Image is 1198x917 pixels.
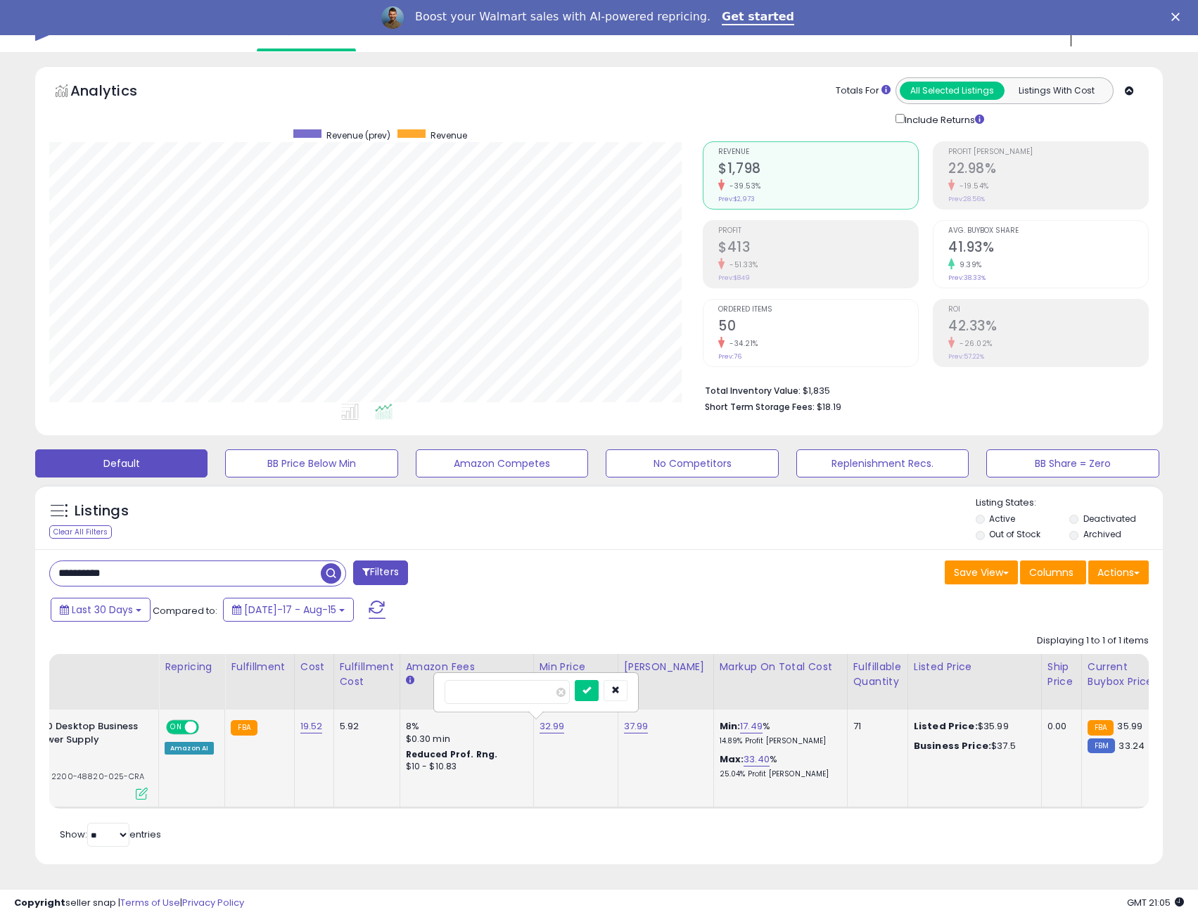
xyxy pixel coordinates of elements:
small: -26.02% [955,338,993,349]
div: $35.99 [914,720,1031,733]
span: 33.24 [1119,739,1145,752]
button: Save View [945,560,1018,584]
div: seller snap | | [14,897,244,910]
span: Compared to: [153,604,217,617]
span: | SKU: 2200-48820-025-CRA [21,771,144,782]
small: Prev: 28.56% [948,195,985,203]
div: Totals For [836,84,891,98]
span: Show: entries [60,828,161,841]
small: -34.21% [725,338,758,349]
b: Min: [720,719,741,733]
button: Replenishment Recs. [796,449,969,477]
div: Markup on Total Cost [720,660,841,674]
span: 2025-09-15 21:05 GMT [1127,896,1184,909]
div: Clear All Filters [49,525,112,539]
div: Fulfillable Quantity [853,660,902,689]
span: 35.99 [1117,719,1142,733]
a: Terms of Use [120,896,180,909]
b: Total Inventory Value: [705,385,801,397]
div: Boost your Walmart sales with AI-powered repricing. [415,10,710,24]
span: ON [167,722,185,733]
img: Profile image for Adrian [381,6,404,29]
div: Amazon AI [165,742,214,755]
small: Prev: 76 [718,352,741,361]
small: Amazon Fees. [406,674,414,687]
label: Deactivated [1083,513,1136,525]
small: Prev: $849 [718,274,750,282]
span: ROI [948,306,1148,314]
h2: $413 [718,239,918,258]
span: Revenue [718,148,918,156]
small: Prev: 57.22% [948,352,984,361]
span: Last 30 Days [72,603,133,617]
div: Close [1171,13,1185,21]
span: Profit [PERSON_NAME] [948,148,1148,156]
button: Columns [1020,560,1086,584]
a: Hi [PERSON_NAME] [1081,20,1161,52]
small: 9.39% [955,259,982,270]
button: BB Share = Zero [986,449,1159,477]
div: Displaying 1 to 1 of 1 items [1037,634,1149,648]
div: Include Returns [885,111,1001,127]
button: Actions [1088,560,1149,584]
b: Short Term Storage Fees: [705,401,815,413]
span: $18.19 [817,400,841,413]
small: -39.53% [725,181,761,191]
h5: Listings [75,501,129,521]
small: FBM [1088,738,1115,753]
div: Fulfillment Cost [340,660,394,689]
span: OFF [197,722,219,733]
label: Out of Stock [989,528,1040,540]
a: 33.40 [744,752,770,767]
small: -51.33% [725,259,758,270]
a: Privacy Policy [182,896,244,909]
span: Revenue [431,129,467,141]
div: Fulfillment [231,660,288,674]
a: Get started [722,10,794,25]
div: 5.92 [340,720,389,733]
b: Reduced Prof. Rng. [406,748,498,760]
div: % [720,753,836,779]
span: [DATE]-17 - Aug-15 [244,603,336,617]
div: Min Price [540,660,612,674]
small: -19.54% [955,181,989,191]
label: Archived [1083,528,1121,540]
div: 8% [406,720,523,733]
b: Max: [720,752,744,766]
div: $10 - $10.83 [406,761,523,773]
li: $1,835 [705,381,1138,398]
span: Columns [1029,565,1073,579]
h2: 50 [718,318,918,337]
span: Ordered Items [718,306,918,314]
div: 71 [853,720,897,733]
small: Prev: 38.33% [948,274,986,282]
div: [PERSON_NAME] [624,660,708,674]
div: Listed Price [914,660,1035,674]
div: Current Buybox Price [1088,660,1160,689]
h2: 22.98% [948,160,1148,179]
div: Amazon Fees [406,660,528,674]
a: 17.49 [740,719,763,733]
button: Amazon Competes [416,449,588,477]
h2: 41.93% [948,239,1148,258]
small: FBA [1088,720,1114,736]
span: Profit [718,227,918,235]
label: Active [989,513,1015,525]
div: $37.5 [914,740,1031,752]
button: BB Price Below Min [225,449,397,477]
p: 14.89% Profit [PERSON_NAME] [720,736,836,746]
a: 32.99 [540,719,565,733]
a: 19.52 [300,719,323,733]
h5: Analytics [70,81,165,104]
small: FBA [231,720,257,736]
div: % [720,720,836,746]
div: Ship Price [1047,660,1076,689]
th: The percentage added to the cost of goods (COGS) that forms the calculator for Min & Max prices. [713,654,847,710]
div: $0.30 min [406,733,523,745]
a: 37.99 [624,719,649,733]
button: [DATE]-17 - Aug-15 [223,598,354,622]
p: 25.04% Profit [PERSON_NAME] [720,769,836,779]
small: Prev: $2,973 [718,195,755,203]
span: Avg. Buybox Share [948,227,1148,235]
strong: Copyright [14,896,65,909]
